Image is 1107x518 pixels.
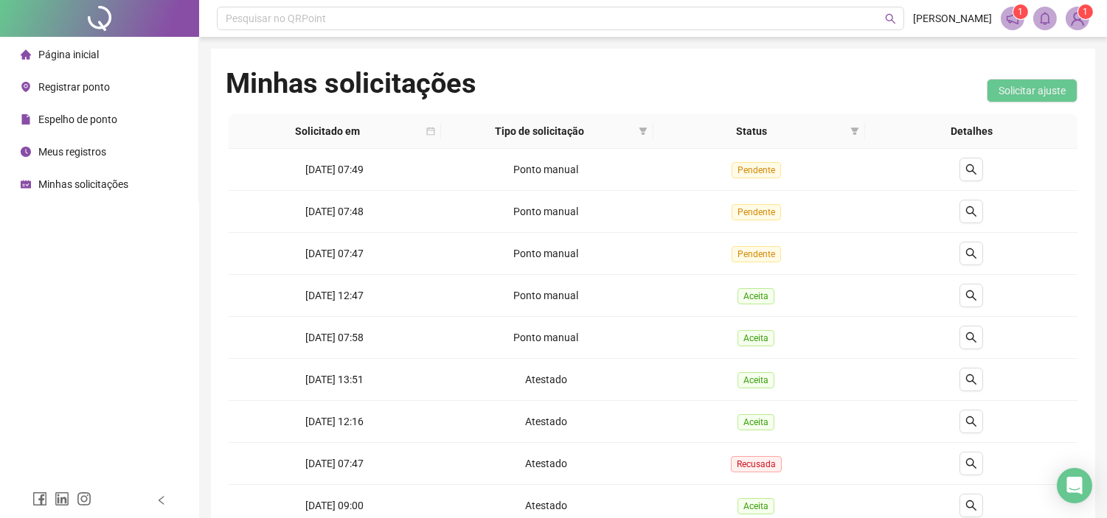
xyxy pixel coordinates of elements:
span: 1 [1018,7,1024,17]
span: instagram [77,491,91,506]
span: search [965,458,977,469]
span: Página inicial [38,49,99,60]
span: filter [850,127,859,136]
span: Registrar ponto [38,81,110,93]
span: filter [636,120,650,142]
span: Atestado [525,374,567,385]
sup: Atualize o seu contato no menu Meus Dados [1078,4,1093,19]
span: Aceita [738,414,774,430]
img: 83971 [1066,7,1089,29]
span: filter [639,127,648,136]
span: search [965,248,977,259]
span: notification [1006,12,1019,25]
span: search [965,416,977,427]
span: Status [659,123,845,139]
span: linkedin [55,491,69,506]
span: [DATE] 07:49 [305,164,364,175]
span: calendar [426,127,435,136]
span: search [965,206,977,217]
span: Ponto manual [513,332,578,343]
span: [DATE] 12:16 [305,416,364,427]
span: Aceita [738,288,774,304]
span: Pendente [732,204,781,220]
span: Aceita [738,372,774,388]
span: Tipo de solicitação [447,123,633,139]
span: 1 [1083,7,1089,17]
sup: 1 [1013,4,1028,19]
span: Atestado [525,458,567,469]
span: [DATE] 07:47 [305,458,364,469]
span: filter [847,120,862,142]
span: Solicitado em [235,123,420,139]
span: Ponto manual [513,290,578,301]
span: Ponto manual [513,248,578,259]
span: search [965,374,977,385]
span: [PERSON_NAME] [913,10,992,27]
span: Ponto manual [513,164,578,175]
div: Open Intercom Messenger [1057,468,1092,503]
span: [DATE] 13:51 [305,374,364,385]
span: search [965,500,977,511]
span: search [885,13,896,24]
span: Atestado [525,416,567,427]
span: search [965,332,977,343]
span: Solicitar ajuste [999,83,1066,99]
span: clock-circle [21,147,31,157]
span: search [965,290,977,301]
span: Ponto manual [513,206,578,217]
span: [DATE] 12:47 [305,290,364,301]
span: facebook [32,491,47,506]
span: [DATE] 07:48 [305,206,364,217]
th: Detalhes [865,114,1077,149]
span: file [21,114,31,125]
span: Atestado [525,500,567,511]
span: home [21,49,31,60]
span: Espelho de ponto [38,113,117,125]
span: Aceita [738,330,774,346]
span: bell [1038,12,1052,25]
span: search [965,164,977,175]
span: Meus registros [38,146,106,158]
span: environment [21,82,31,92]
span: [DATE] 07:58 [305,332,364,343]
span: calendar [423,120,438,142]
span: Pendente [732,162,781,178]
span: Minhas solicitações [38,178,128,190]
button: Solicitar ajuste [987,79,1077,102]
h1: Minhas solicitações [226,66,476,100]
span: Aceita [738,498,774,514]
span: Recusada [731,456,782,472]
span: schedule [21,179,31,189]
span: Pendente [732,246,781,262]
span: left [156,495,167,505]
span: [DATE] 07:47 [305,248,364,259]
span: [DATE] 09:00 [305,500,364,511]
